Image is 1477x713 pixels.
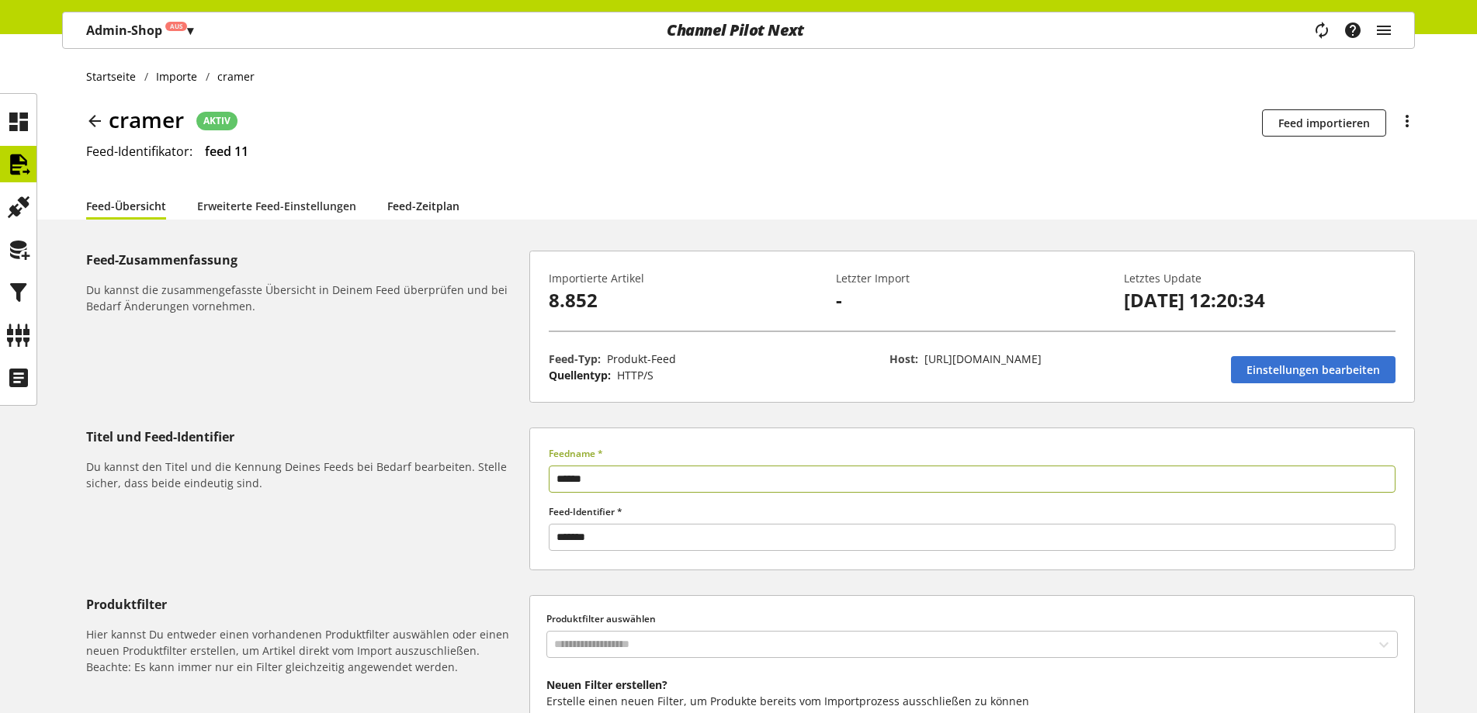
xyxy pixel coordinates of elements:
[549,351,601,366] span: Feed-Typ:
[86,21,193,40] p: Admin-Shop
[170,22,182,31] span: Aus
[1246,362,1380,378] span: Einstellungen bearbeiten
[62,12,1415,49] nav: main navigation
[549,286,820,314] p: 8.852
[836,270,1108,286] p: Letzter Import
[549,447,603,460] span: Feedname *
[205,143,248,160] span: feed 11
[86,595,523,614] h5: Produktfilter
[549,368,611,382] span: Quellentyp:
[86,251,523,269] h5: Feed-Zusammenfassung
[617,368,654,382] span: HTTP/S
[546,677,667,692] b: Neuen Filter erstellen?
[109,103,184,136] span: cramer
[889,351,918,366] span: Host:
[86,459,523,491] h6: Du kannst den Titel und die Kennung Deines Feeds bei Bedarf bearbeiten. Stelle sicher, dass beide...
[86,68,144,85] a: Startseite
[546,693,1398,709] p: Erstelle einen neuen Filter, um Produkte bereits vom Importprozess ausschließen zu können
[549,505,622,518] span: Feed-Identifier *
[86,626,523,675] h6: Hier kannst Du entweder einen vorhandenen Produktfilter auswählen oder einen neuen Produktfilter ...
[924,351,1042,366] span: https://www.cramershop.com/backend/export/index/google-cramer.xml?feedID=30&hash=907e3875980e183d...
[1124,270,1396,286] p: Letztes Update
[607,351,676,366] span: Produkt-Feed
[1231,356,1396,383] a: Einstellungen bearbeiten
[86,427,523,446] h5: Titel und Feed-Identifier
[86,198,166,214] a: Feed-Übersicht
[197,198,356,214] a: Erweiterte Feed-Einstellungen
[836,286,1108,314] p: -
[86,143,192,160] span: Feed-Identifikator:
[203,114,231,128] span: AKTIV
[86,282,523,314] h6: Du kannst die zusammengefasste Übersicht in Deinem Feed überprüfen und bei Bedarf Änderungen vorn...
[549,270,820,286] p: Importierte Artikel
[1262,109,1386,137] button: Feed importieren
[1278,115,1370,131] span: Feed importieren
[546,612,1398,626] label: Produktfilter auswählen
[387,198,459,214] a: Feed-Zeitplan
[1124,286,1396,314] p: [DATE] 12:20:34
[187,22,193,39] span: ▾
[148,68,206,85] a: Importe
